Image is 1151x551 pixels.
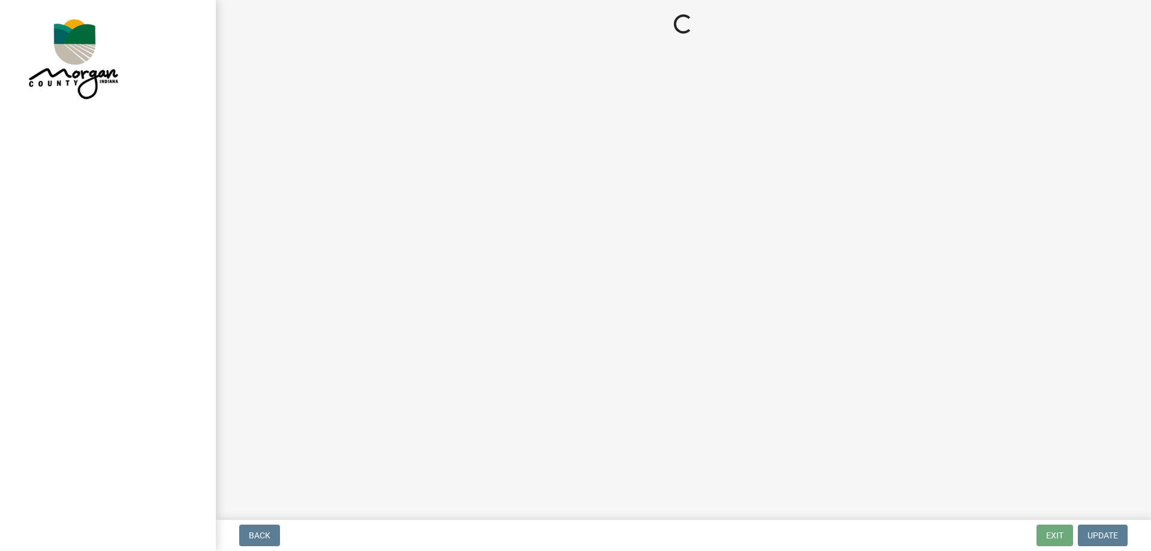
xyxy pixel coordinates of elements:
button: Back [239,525,280,546]
button: Exit [1036,525,1073,546]
span: Back [249,531,270,540]
button: Update [1078,525,1128,546]
img: Morgan County, Indiana [24,13,120,103]
span: Update [1087,531,1118,540]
